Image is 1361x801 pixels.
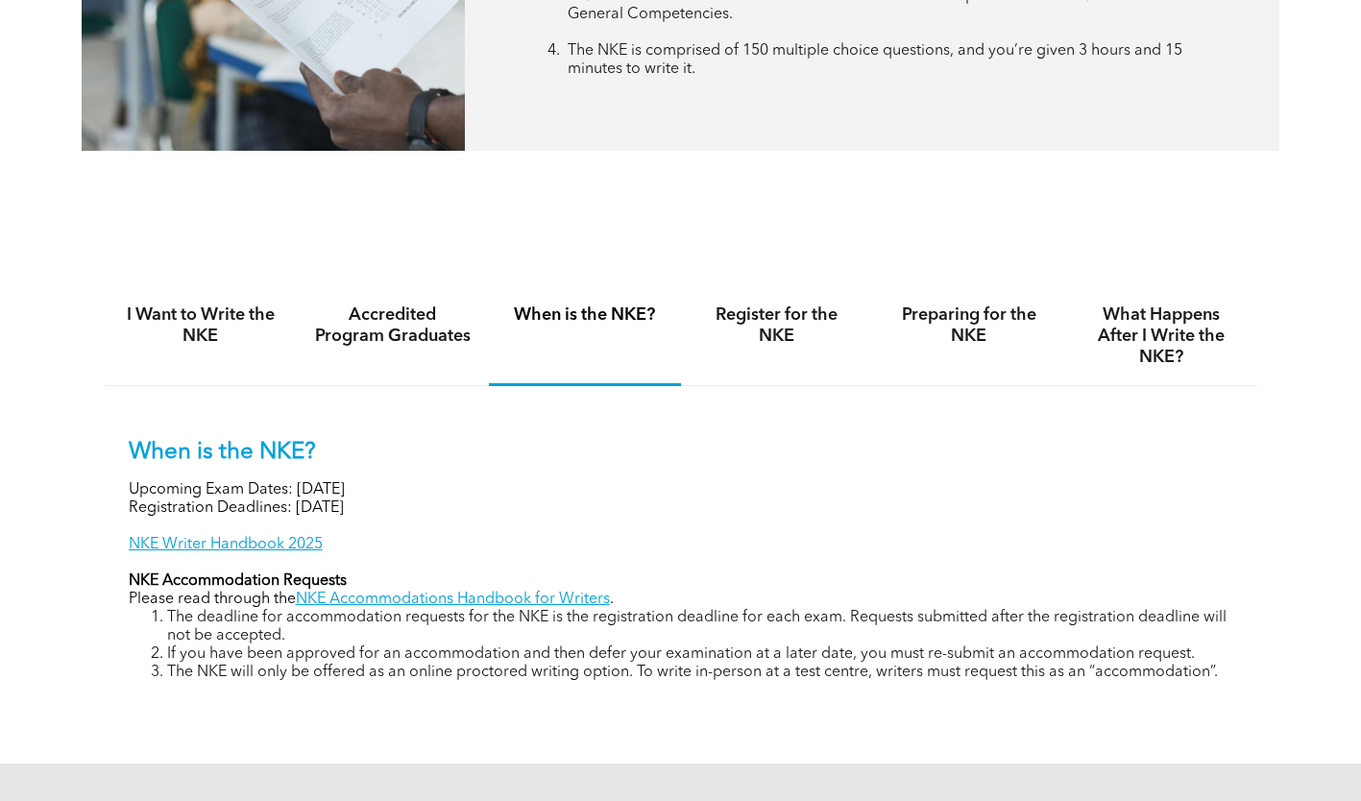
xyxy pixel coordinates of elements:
[506,304,664,326] h4: When is the NKE?
[698,304,856,347] h4: Register for the NKE
[129,573,347,589] strong: NKE Accommodation Requests
[1082,304,1240,368] h4: What Happens After I Write the NKE?
[296,592,610,607] a: NKE Accommodations Handbook for Writers
[890,304,1048,347] h4: Preparing for the NKE
[129,537,323,552] a: NKE Writer Handbook 2025
[314,304,472,347] h4: Accredited Program Graduates
[568,43,1182,77] span: The NKE is comprised of 150 multiple choice questions, and you’re given 3 hours and 15 minutes to...
[129,481,1233,499] p: Upcoming Exam Dates: [DATE]
[129,439,1233,467] p: When is the NKE?
[167,645,1233,664] li: If you have been approved for an accommodation and then defer your examination at a later date, y...
[129,499,1233,518] p: Registration Deadlines: [DATE]
[167,609,1233,645] li: The deadline for accommodation requests for the NKE is the registration deadline for each exam. R...
[129,591,1233,609] p: Please read through the .
[122,304,279,347] h4: I Want to Write the NKE
[167,664,1233,682] li: The NKE will only be offered as an online proctored writing option. To write in-person at a test ...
